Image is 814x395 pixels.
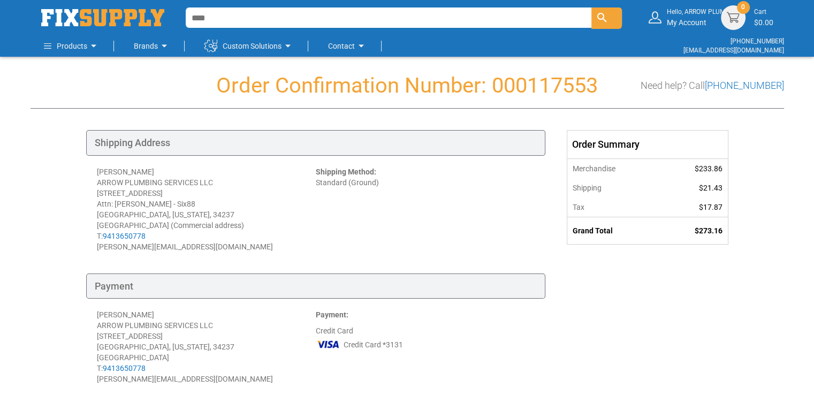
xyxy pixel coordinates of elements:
[344,339,403,350] span: Credit Card *3131
[41,9,164,26] img: Fix Industrial Supply
[86,130,545,156] div: Shipping Address
[86,274,545,299] div: Payment
[103,232,146,240] a: 9413650778
[316,310,348,319] strong: Payment:
[573,226,613,235] strong: Grand Total
[316,166,535,252] div: Standard (Ground)
[44,35,100,57] a: Products
[695,164,722,173] span: $233.86
[328,35,368,57] a: Contact
[41,9,164,26] a: store logo
[731,37,784,45] a: [PHONE_NUMBER]
[316,336,340,352] img: VI
[31,74,784,97] h1: Order Confirmation Number: 000117553
[699,184,722,192] span: $21.43
[103,364,146,373] a: 9413650778
[316,309,535,384] div: Credit Card
[741,3,745,12] span: 0
[97,166,316,252] div: [PERSON_NAME] ARROW PLUMBING SERVICES LLC [STREET_ADDRESS] Attn: [PERSON_NAME] - Six88 [GEOGRAPHI...
[567,158,660,178] th: Merchandise
[667,7,740,27] div: My Account
[754,18,773,27] span: $0.00
[567,131,728,158] div: Order Summary
[204,35,294,57] a: Custom Solutions
[641,80,784,91] h3: Need help? Call
[683,47,784,54] a: [EMAIL_ADDRESS][DOMAIN_NAME]
[567,178,660,197] th: Shipping
[567,197,660,217] th: Tax
[667,7,740,17] small: Hello, ARROW PLUMBING
[695,226,722,235] span: $273.16
[134,35,171,57] a: Brands
[699,203,722,211] span: $17.87
[97,309,316,384] div: [PERSON_NAME] ARROW PLUMBING SERVICES LLC [STREET_ADDRESS] [GEOGRAPHIC_DATA], [US_STATE], 34237 [...
[316,168,376,176] strong: Shipping Method:
[705,80,784,91] a: [PHONE_NUMBER]
[754,7,773,17] small: Cart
